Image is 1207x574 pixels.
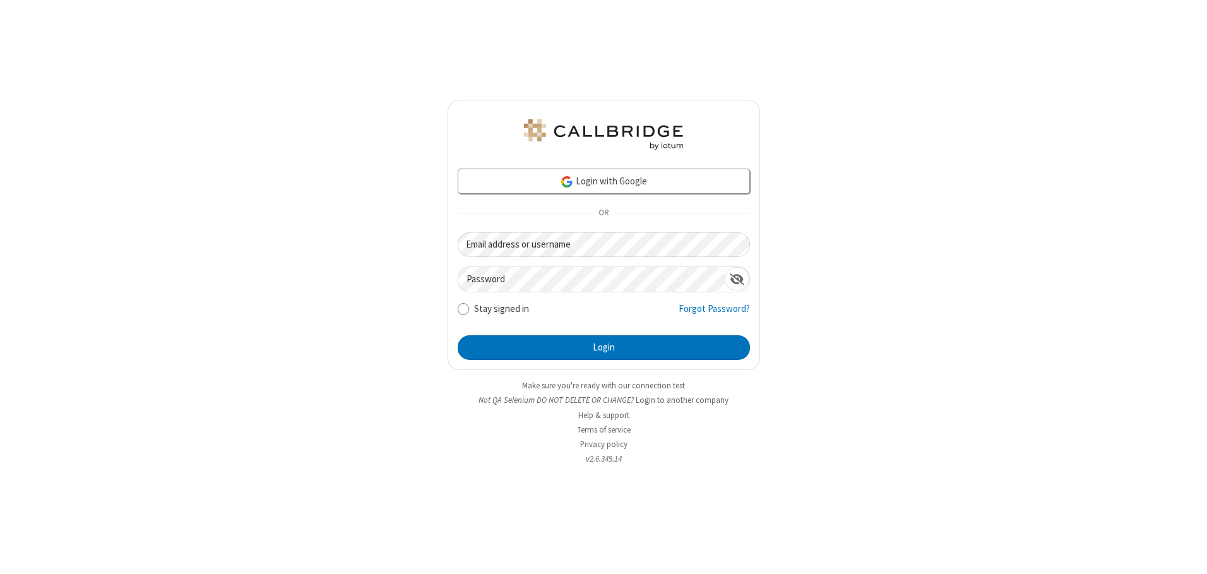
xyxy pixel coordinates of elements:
label: Stay signed in [474,302,529,316]
button: Login [458,335,750,361]
a: Forgot Password? [679,302,750,326]
a: Help & support [578,410,629,421]
li: v2.6.349.14 [448,453,760,465]
input: Email address or username [458,232,750,257]
a: Privacy policy [580,439,627,450]
div: Show password [725,267,749,290]
input: Password [458,267,725,292]
span: OR [593,205,614,222]
a: Make sure you're ready with our connection test [522,380,685,391]
img: google-icon.png [560,175,574,189]
button: Login to another company [636,394,728,406]
a: Login with Google [458,169,750,194]
li: Not QA Selenium DO NOT DELETE OR CHANGE? [448,394,760,406]
img: QA Selenium DO NOT DELETE OR CHANGE [521,119,686,150]
a: Terms of service [577,424,631,435]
